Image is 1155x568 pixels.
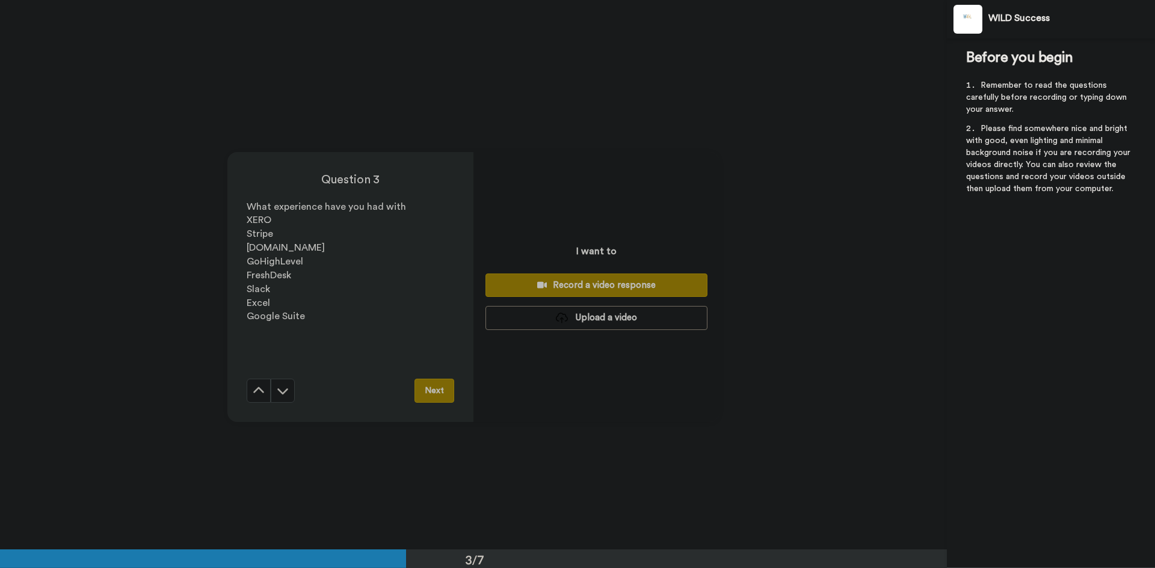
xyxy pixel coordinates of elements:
span: [DOMAIN_NAME] [247,243,325,252]
span: XERO [247,215,271,225]
button: Upload a video [485,306,707,329]
p: I want to [576,244,617,258]
div: 3/7 [446,551,504,568]
span: Please find somewhere nice and bright with good, even lighting and minimal background noise if yo... [966,124,1133,193]
span: GoHighLevel [247,257,303,266]
span: Excel [247,298,270,308]
span: Slack [247,284,270,294]
span: FreshDesk [247,270,291,280]
button: Record a video response [485,273,707,297]
span: Remember to read the questions carefully before recording or typing down your answer. [966,81,1129,114]
span: Stripe [247,229,273,239]
span: Before you begin [966,50,1073,65]
div: WILD Success [988,13,1154,24]
img: Profile Image [953,5,982,34]
h4: Question 3 [247,171,454,188]
button: Next [414,379,454,403]
span: Google Suite [247,311,305,321]
span: What experience have you had with [247,202,406,212]
div: Record a video response [495,279,698,292]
